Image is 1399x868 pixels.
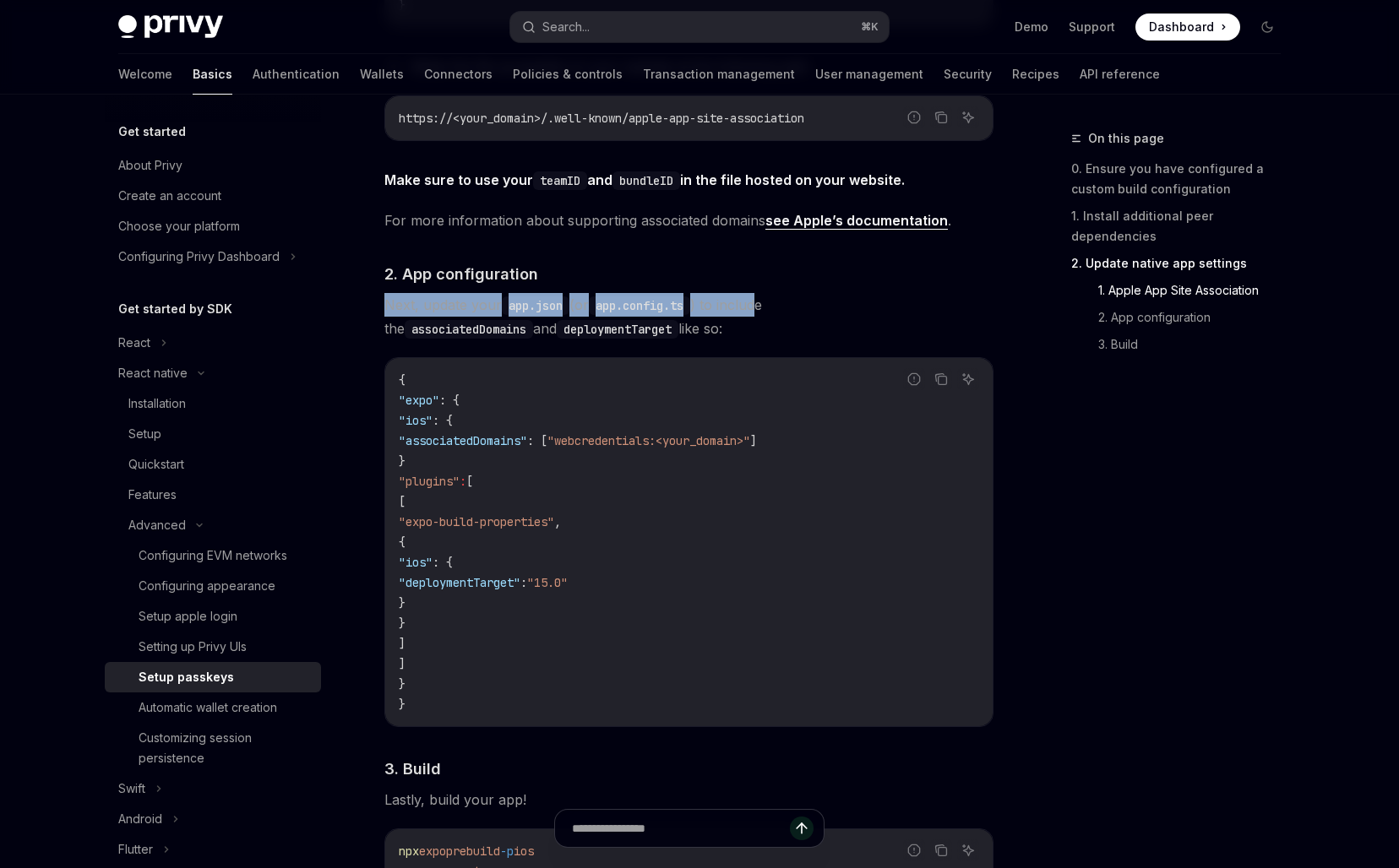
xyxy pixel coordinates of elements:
[399,616,406,631] span: }
[557,320,678,339] code: deploymentTarget
[466,474,473,489] span: [
[105,601,321,632] a: Setup apple login
[105,571,321,601] a: Configuring appearance
[118,216,240,236] div: Choose your platform
[542,17,590,37] div: Search...
[502,296,569,315] code: app.json
[399,372,406,388] span: {
[903,106,925,128] button: Report incorrect code
[1080,54,1160,95] a: API reference
[118,122,186,142] h5: Get started
[105,449,321,480] a: Quickstart
[513,54,623,95] a: Policies & controls
[1069,19,1115,35] a: Support
[547,433,750,448] span: "webcredentials:<your_domain>"
[1135,14,1240,41] a: Dashboard
[105,211,321,241] a: Choose your platform
[433,555,453,570] span: : {
[360,54,404,95] a: Wallets
[460,474,466,489] span: :
[253,54,340,95] a: Authentication
[510,12,889,42] button: Search...⌘K
[118,155,182,176] div: About Privy
[384,757,441,780] span: 3. Build
[139,667,234,687] div: Setup passkeys
[533,171,587,190] code: teamID
[1012,54,1059,95] a: Recipes
[527,575,568,590] span: "15.0"
[399,474,460,489] span: "plugins"
[384,209,993,232] span: For more information about supporting associated domains .
[384,788,993,811] span: Lastly, build your app!
[399,393,439,408] span: "expo"
[399,595,406,610] span: }
[612,171,680,190] code: bundleID
[424,54,493,95] a: Connectors
[433,413,453,428] span: : {
[1071,203,1294,250] a: 1. Install additional peer dependencies
[118,186,221,206] div: Create an account
[589,296,690,315] code: app.config.ts
[139,697,277,718] div: Automatic wallet creation
[105,150,321,181] a: About Privy
[399,514,554,529] span: "expo-build-properties"
[384,293,993,340] span: Next, update your (or ) to include the and like so:
[957,106,979,128] button: Ask AI
[399,494,406,509] span: [
[1071,155,1294,203] a: 0. Ensure you have configured a custom build configuration
[118,333,150,353] div: React
[118,15,223,39] img: dark logo
[118,363,188,383] div: React native
[105,540,321,571] a: Configuring EVM networks
[128,424,161,444] div: Setup
[1098,304,1294,331] a: 2. App configuration
[118,809,162,829] div: Android
[128,515,186,535] div: Advanced
[105,662,321,692] a: Setup passkeys
[399,636,406,651] span: ]
[139,545,287,566] div: Configuring EVM networks
[399,413,433,428] span: "ios"
[527,433,547,448] span: : [
[1254,14,1281,41] button: Toggle dark mode
[405,320,533,339] code: associatedDomains
[861,20,879,34] span: ⌘ K
[815,54,923,95] a: User management
[139,637,247,657] div: Setting up Privy UIs
[930,106,952,128] button: Copy the contents from the code block
[1098,277,1294,304] a: 1. Apple App Site Association
[399,697,406,712] span: }
[399,676,406,692] span: }
[139,728,311,768] div: Customizing session persistence
[554,514,561,529] span: ,
[1088,128,1164,149] span: On this page
[399,575,520,590] span: "deploymentTarget"
[643,54,795,95] a: Transaction management
[105,480,321,510] a: Features
[790,816,814,840] button: Send message
[1071,250,1294,277] a: 2. Update native app settings
[105,692,321,723] a: Automatic wallet creation
[105,388,321,419] a: Installation
[105,723,321,773] a: Customizing session persistence
[118,839,153,860] div: Flutter
[139,606,237,627] div: Setup apple login
[128,393,186,414] div: Installation
[105,632,321,662] a: Setting up Privy UIs
[944,54,992,95] a: Security
[384,171,905,188] strong: Make sure to use your and in the file hosted on your website.
[118,247,280,267] div: Configuring Privy Dashboard
[1149,19,1214,35] span: Dashboard
[399,111,804,126] span: https://<your_domain>/.well-known/apple-app-site-association
[118,778,145,799] div: Swift
[118,54,172,95] a: Welcome
[105,419,321,449] a: Setup
[520,575,527,590] span: :
[118,299,232,319] h5: Get started by SDK
[139,576,275,596] div: Configuring appearance
[384,263,538,285] span: 2. App configuration
[105,181,321,211] a: Create an account
[399,453,406,469] span: }
[128,454,184,475] div: Quickstart
[903,368,925,390] button: Report incorrect code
